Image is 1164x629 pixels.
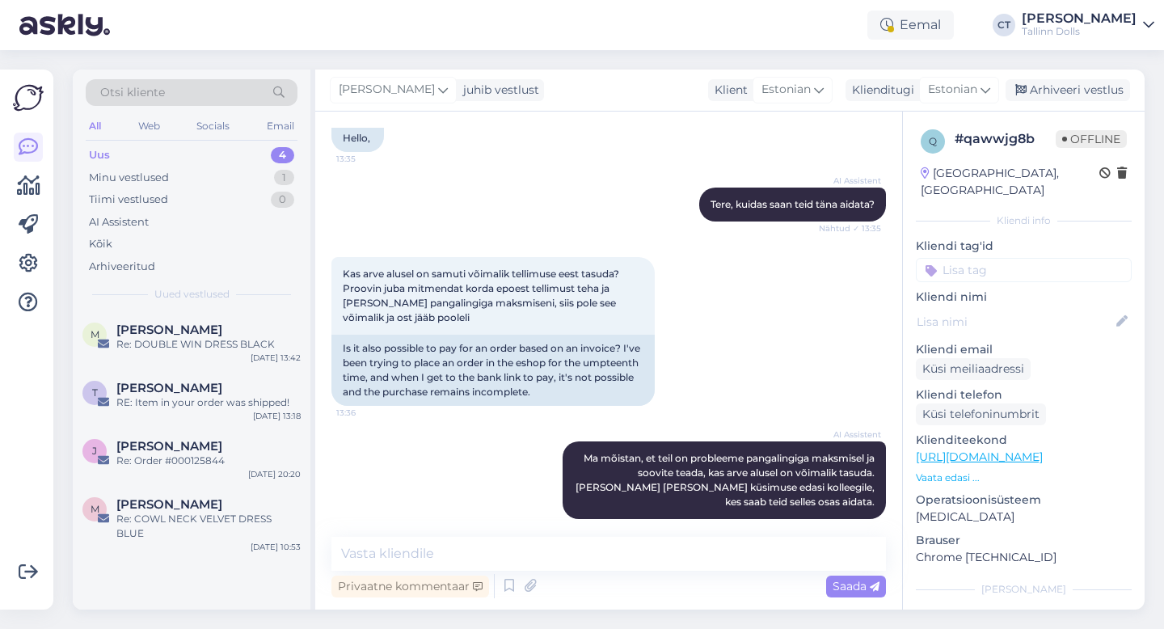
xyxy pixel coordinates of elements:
div: Küsi telefoninumbrit [916,403,1046,425]
a: [PERSON_NAME]Tallinn Dolls [1022,12,1154,38]
input: Lisa nimi [917,313,1113,331]
span: M [91,503,99,515]
div: Tallinn Dolls [1022,25,1137,38]
div: Uus [89,147,110,163]
span: Margery Kihho [116,323,222,337]
p: Kliendi tag'id [916,238,1132,255]
span: Estonian [761,81,811,99]
span: Tiina Heil [116,381,222,395]
span: Estonian [928,81,977,99]
div: [DATE] 20:20 [248,468,301,480]
span: J [92,445,97,457]
span: [PERSON_NAME] [339,81,435,99]
p: Märkmed [916,606,1132,623]
div: 4 [271,147,294,163]
div: Web [135,116,163,137]
div: Re: DOUBLE WIN DRESS BLACK [116,337,301,352]
div: RE: Item in your order was shipped! [116,395,301,410]
div: Hello, [331,125,384,152]
div: Kõik [89,236,112,252]
p: Operatsioonisüsteem [916,492,1132,509]
p: Kliendi nimi [916,289,1132,306]
div: Klient [708,82,748,99]
p: Kliendi telefon [916,386,1132,403]
div: Arhiveeri vestlus [1006,79,1130,101]
span: Tere, kuidas saan teid täna aidata? [711,198,875,210]
a: [URL][DOMAIN_NAME] [916,450,1043,464]
div: Re: Order #000125844 [116,454,301,468]
span: T [92,386,98,399]
p: Kliendi email [916,341,1132,358]
span: Otsi kliente [100,84,165,101]
div: juhib vestlust [457,82,539,99]
div: [DATE] 10:53 [251,541,301,553]
img: Askly Logo [13,82,44,113]
div: Kliendi info [916,213,1132,228]
div: [PERSON_NAME] [1022,12,1137,25]
span: M [91,328,99,340]
div: 1 [274,170,294,186]
p: Chrome [TECHNICAL_ID] [916,549,1132,566]
span: Mirjam Lauringson [116,497,222,512]
input: Lisa tag [916,258,1132,282]
span: 13:36 [336,407,397,419]
div: Is it also possible to pay for an order based on an invoice? I've been trying to place an order i... [331,335,655,406]
div: Re: COWL NECK VELVET DRESS BLUE [116,512,301,541]
div: [DATE] 13:18 [253,410,301,422]
span: Kas arve alusel on samuti võimalik tellimuse eest tasuda? Proovin juba mitmendat korda epoest tel... [343,268,622,323]
span: AI Assistent [820,428,881,441]
span: 13:36 [820,520,881,532]
p: Klienditeekond [916,432,1132,449]
div: Küsi meiliaadressi [916,358,1031,380]
div: Privaatne kommentaar [331,576,489,597]
span: q [929,135,937,147]
div: [GEOGRAPHIC_DATA], [GEOGRAPHIC_DATA] [921,165,1099,199]
div: All [86,116,104,137]
span: Offline [1056,130,1127,148]
span: Nähtud ✓ 13:35 [819,222,881,234]
p: Brauser [916,532,1132,549]
div: Arhiveeritud [89,259,155,275]
div: # qawwjg8b [955,129,1056,149]
p: Vaata edasi ... [916,471,1132,485]
span: Janne Kirmet [116,439,222,454]
span: 13:35 [336,153,397,165]
div: Socials [193,116,233,137]
div: [DATE] 13:42 [251,352,301,364]
span: Ma mõistan, et teil on probleeme pangalingiga maksmisel ja soovite teada, kas arve alusel on võim... [576,452,877,508]
p: [MEDICAL_DATA] [916,509,1132,526]
div: [PERSON_NAME] [916,582,1132,597]
div: CT [993,14,1015,36]
div: Tiimi vestlused [89,192,168,208]
span: Saada [833,579,879,593]
div: Minu vestlused [89,170,169,186]
span: Uued vestlused [154,287,230,302]
div: Klienditugi [846,82,914,99]
div: Eemal [867,11,954,40]
div: AI Assistent [89,214,149,230]
span: AI Assistent [820,175,881,187]
div: 0 [271,192,294,208]
div: Email [264,116,297,137]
